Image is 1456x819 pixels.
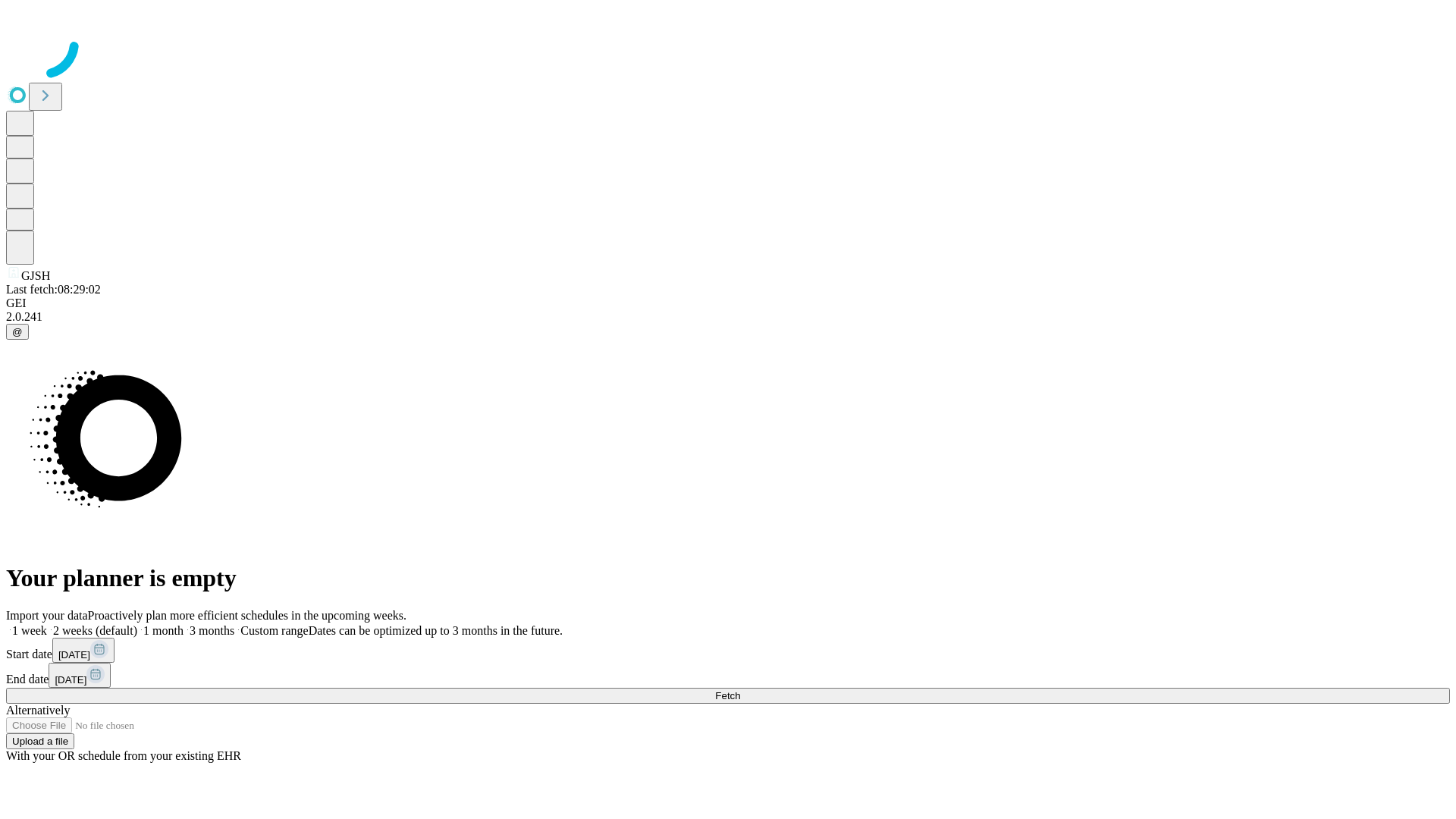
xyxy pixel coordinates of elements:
[58,649,90,661] span: [DATE]
[309,624,563,637] span: Dates can be optimized up to 3 months in the future.
[240,624,308,637] span: Custom range
[6,283,101,296] span: Last fetch: 08:29:02
[21,269,50,282] span: GJSH
[6,704,70,717] span: Alternatively
[6,324,29,340] button: @
[715,690,740,701] span: Fetch
[6,564,1450,592] h1: Your planner is empty
[6,688,1450,704] button: Fetch
[6,638,1450,663] div: Start date
[6,310,1450,324] div: 2.0.241
[55,674,86,686] span: [DATE]
[143,624,184,637] span: 1 month
[190,624,234,637] span: 3 months
[53,624,137,637] span: 2 weeks (default)
[52,638,115,663] button: [DATE]
[6,733,74,749] button: Upload a file
[12,624,47,637] span: 1 week
[6,609,88,622] span: Import your data
[6,749,241,762] span: With your OR schedule from your existing EHR
[88,609,406,622] span: Proactively plan more efficient schedules in the upcoming weeks.
[6,297,1450,310] div: GEI
[12,326,23,337] span: @
[6,663,1450,688] div: End date
[49,663,111,688] button: [DATE]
